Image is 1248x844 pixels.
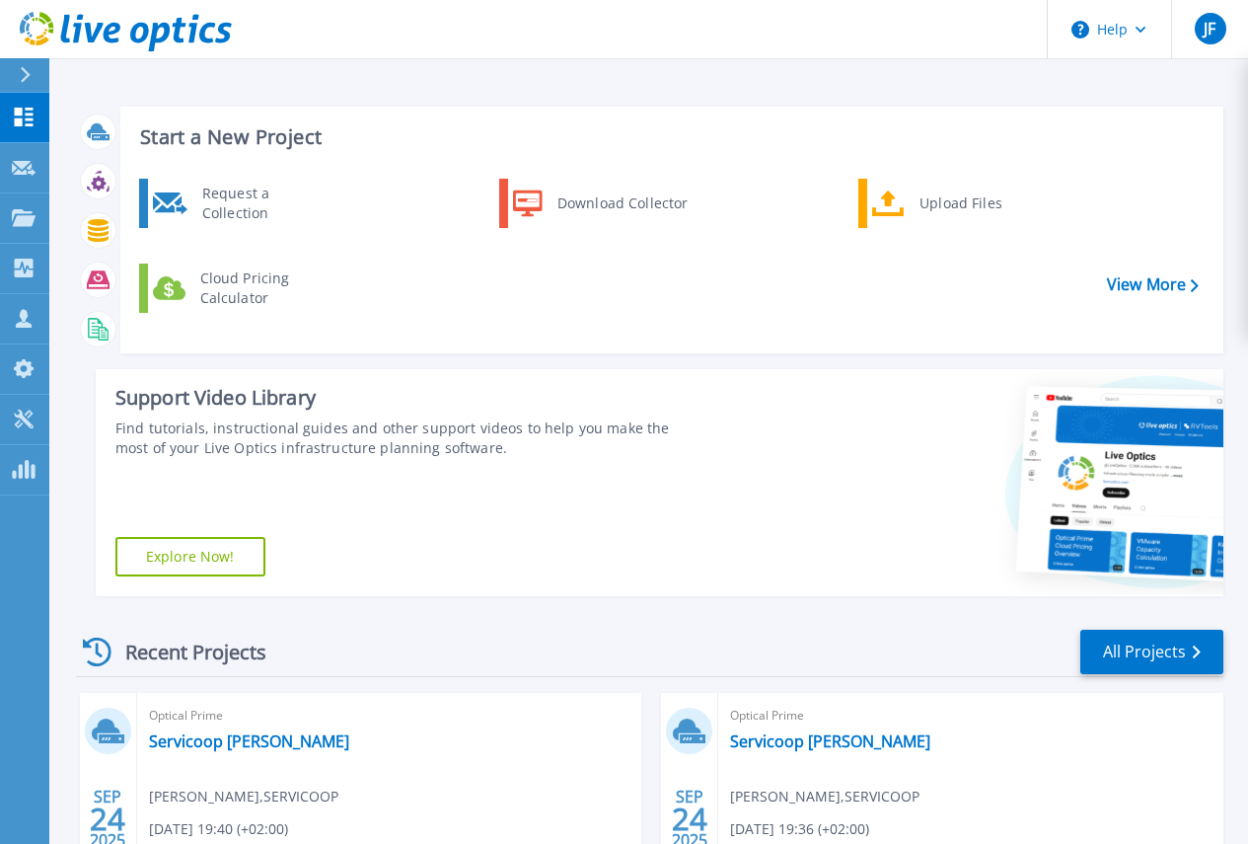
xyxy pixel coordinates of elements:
[192,184,336,223] div: Request a Collection
[76,628,293,676] div: Recent Projects
[730,705,1211,727] span: Optical Prime
[858,179,1061,228] a: Upload Files
[910,184,1056,223] div: Upload Files
[1080,630,1223,674] a: All Projects
[190,269,336,308] div: Cloud Pricing Calculator
[139,179,341,228] a: Request a Collection
[90,810,125,827] span: 24
[115,537,265,576] a: Explore Now!
[139,264,341,313] a: Cloud Pricing Calculator
[149,705,630,727] span: Optical Prime
[115,385,701,411] div: Support Video Library
[730,786,919,807] span: [PERSON_NAME] , SERVICOOP
[149,818,288,840] span: [DATE] 19:40 (+02:00)
[730,731,930,751] a: Servicoop [PERSON_NAME]
[548,184,697,223] div: Download Collector
[149,731,349,751] a: Servicoop [PERSON_NAME]
[115,419,701,458] div: Find tutorials, instructional guides and other support videos to help you make the most of your L...
[672,810,707,827] span: 24
[499,179,701,228] a: Download Collector
[1107,275,1199,294] a: View More
[140,126,1198,148] h3: Start a New Project
[149,786,338,807] span: [PERSON_NAME] , SERVICOOP
[1204,21,1215,37] span: JF
[730,818,869,840] span: [DATE] 19:36 (+02:00)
